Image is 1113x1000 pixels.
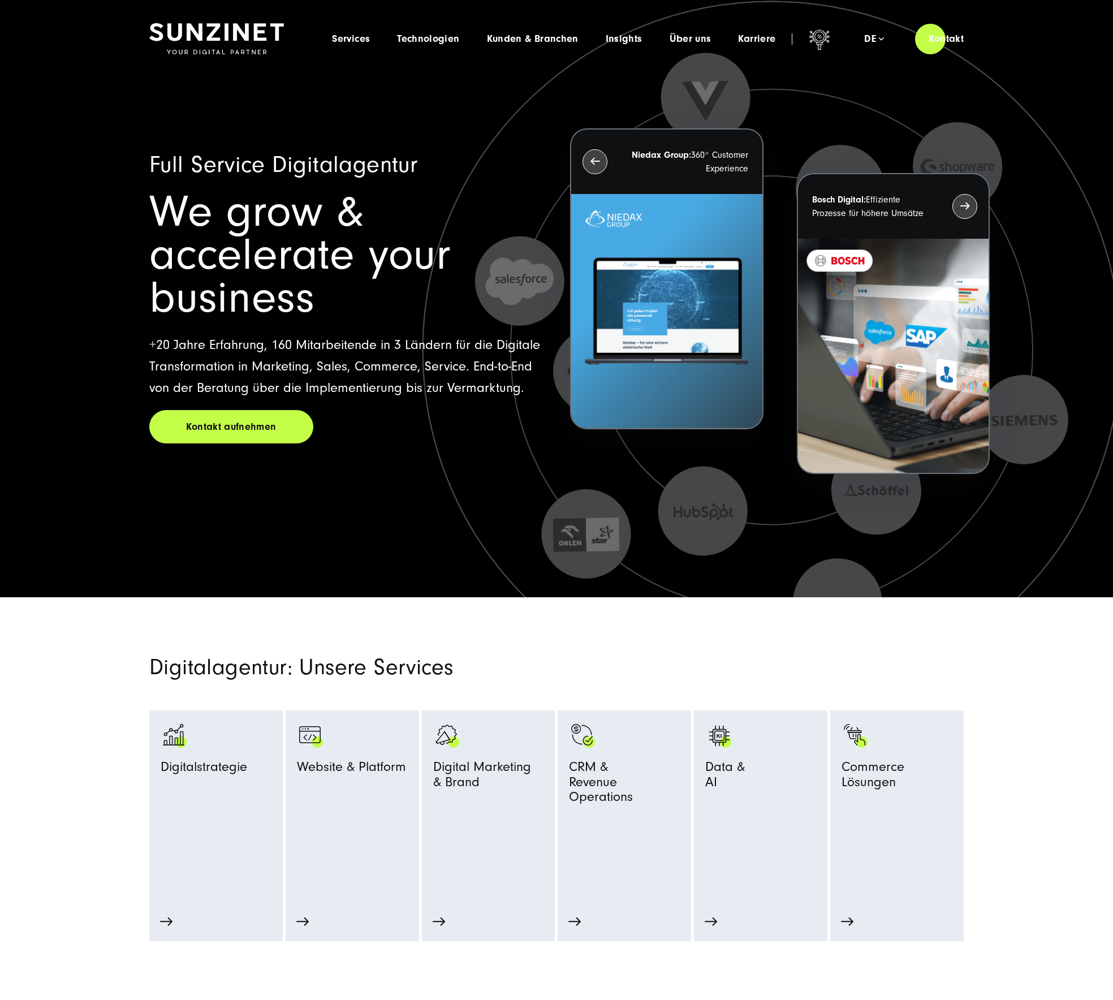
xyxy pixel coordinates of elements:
[812,195,866,205] strong: Bosch Digital:
[297,760,406,779] span: Website & Platform
[705,760,745,795] span: Data & AI
[705,722,816,864] a: KI KI Data &AI
[297,722,408,888] a: Browser Symbol als Zeichen für Web Development - Digitalagentur SUNZINET programming-browser-prog...
[632,150,691,160] strong: Niedax Group:
[798,239,989,473] img: BOSCH - Kundeprojekt - Digital Transformation Agentur SUNZINET
[149,152,417,178] span: Full Service Digitalagentur
[864,33,884,45] div: de
[842,760,952,795] span: Commerce Lösungen
[149,191,543,320] h1: We grow & accelerate your business
[842,722,952,888] a: Bild eines Fingers, der auf einen schwarzen Einkaufswagen mit grünen Akzenten klickt: Digitalagen...
[915,23,977,55] a: Kontakt
[487,33,579,45] a: Kunden & Branchen
[332,33,370,45] a: Services
[569,722,680,888] a: Symbol mit einem Haken und einem Dollarzeichen. monetization-approve-business-products_white CRM ...
[397,33,459,45] a: Technologien
[670,33,711,45] a: Über uns
[569,760,680,809] span: CRM & Revenue Operations
[433,722,544,864] a: advertising-megaphone-business-products_black advertising-megaphone-business-products_white Digit...
[812,193,932,220] p: Effiziente Prozesse für höhere Umsätze
[570,128,763,430] button: Niedax Group:360° Customer Experience Letztes Projekt von Niedax. Ein Laptop auf dem die Niedax W...
[149,23,284,55] img: SUNZINET Full Service Digital Agentur
[628,148,748,175] p: 360° Customer Experience
[606,33,642,45] a: Insights
[149,410,313,443] a: Kontakt aufnehmen
[149,334,543,399] p: +20 Jahre Erfahrung, 160 Mitarbeitende in 3 Ländern für die Digitale Transformation in Marketing,...
[433,760,531,795] span: Digital Marketing & Brand
[571,194,762,429] img: Letztes Projekt von Niedax. Ein Laptop auf dem die Niedax Website geöffnet ist, auf blauem Hinter...
[738,33,775,45] a: Karriere
[161,722,271,888] a: analytics-graph-bar-business analytics-graph-bar-business_white Digitalstrategie
[797,173,990,475] button: Bosch Digital:Effiziente Prozesse für höhere Umsätze BOSCH - Kundeprojekt - Digital Transformatio...
[149,654,687,681] h2: Digitalagentur: Unsere Services
[161,760,247,779] span: Digitalstrategie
